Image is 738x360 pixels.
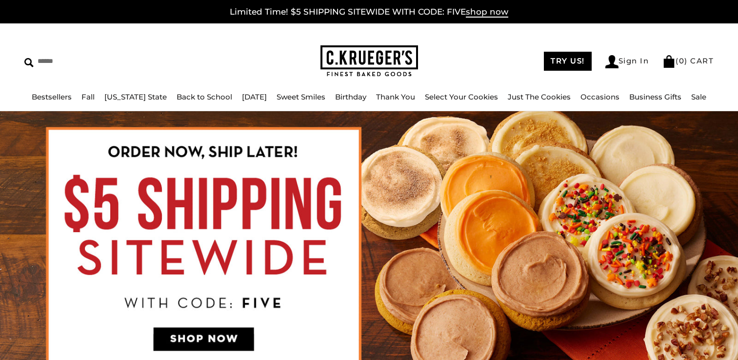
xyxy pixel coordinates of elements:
[580,92,619,101] a: Occasions
[104,92,167,101] a: [US_STATE] State
[605,55,618,68] img: Account
[320,45,418,77] img: C.KRUEGER'S
[24,54,188,69] input: Search
[335,92,366,101] a: Birthday
[177,92,232,101] a: Back to School
[277,92,325,101] a: Sweet Smiles
[679,56,685,65] span: 0
[662,55,676,68] img: Bag
[32,92,72,101] a: Bestsellers
[691,92,706,101] a: Sale
[425,92,498,101] a: Select Your Cookies
[508,92,571,101] a: Just The Cookies
[662,56,714,65] a: (0) CART
[242,92,267,101] a: [DATE]
[605,55,649,68] a: Sign In
[466,7,508,18] span: shop now
[629,92,681,101] a: Business Gifts
[544,52,592,71] a: TRY US!
[81,92,95,101] a: Fall
[24,58,34,67] img: Search
[230,7,508,18] a: Limited Time! $5 SHIPPING SITEWIDE WITH CODE: FIVEshop now
[376,92,415,101] a: Thank You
